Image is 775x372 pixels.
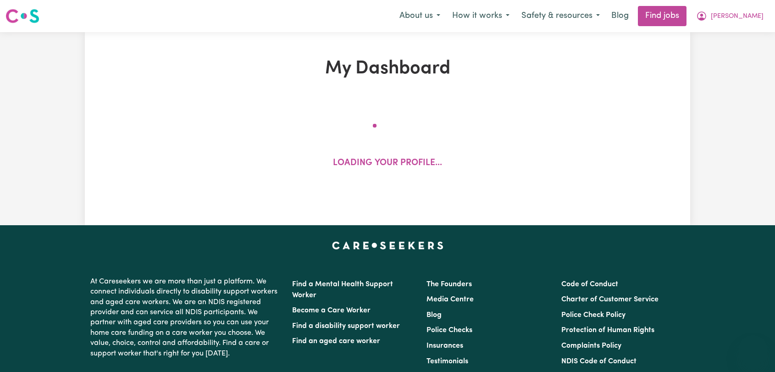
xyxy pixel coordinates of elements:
[191,58,584,80] h1: My Dashboard
[292,322,400,330] a: Find a disability support worker
[332,242,443,249] a: Careseekers home page
[711,11,764,22] span: [PERSON_NAME]
[446,6,515,26] button: How it works
[6,8,39,24] img: Careseekers logo
[561,281,618,288] a: Code of Conduct
[561,358,637,365] a: NDIS Code of Conduct
[561,327,654,334] a: Protection of Human Rights
[426,311,442,319] a: Blog
[6,6,39,27] a: Careseekers logo
[606,6,634,26] a: Blog
[333,157,442,170] p: Loading your profile...
[638,6,686,26] a: Find jobs
[561,311,626,319] a: Police Check Policy
[292,281,393,299] a: Find a Mental Health Support Worker
[90,273,281,362] p: At Careseekers we are more than just a platform. We connect individuals directly to disability su...
[426,296,474,303] a: Media Centre
[690,6,769,26] button: My Account
[426,342,463,350] a: Insurances
[292,307,371,314] a: Become a Care Worker
[561,342,621,350] a: Complaints Policy
[561,296,659,303] a: Charter of Customer Service
[292,338,380,345] a: Find an aged care worker
[738,335,768,365] iframe: Button to launch messaging window
[393,6,446,26] button: About us
[426,281,472,288] a: The Founders
[515,6,606,26] button: Safety & resources
[426,358,468,365] a: Testimonials
[426,327,472,334] a: Police Checks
